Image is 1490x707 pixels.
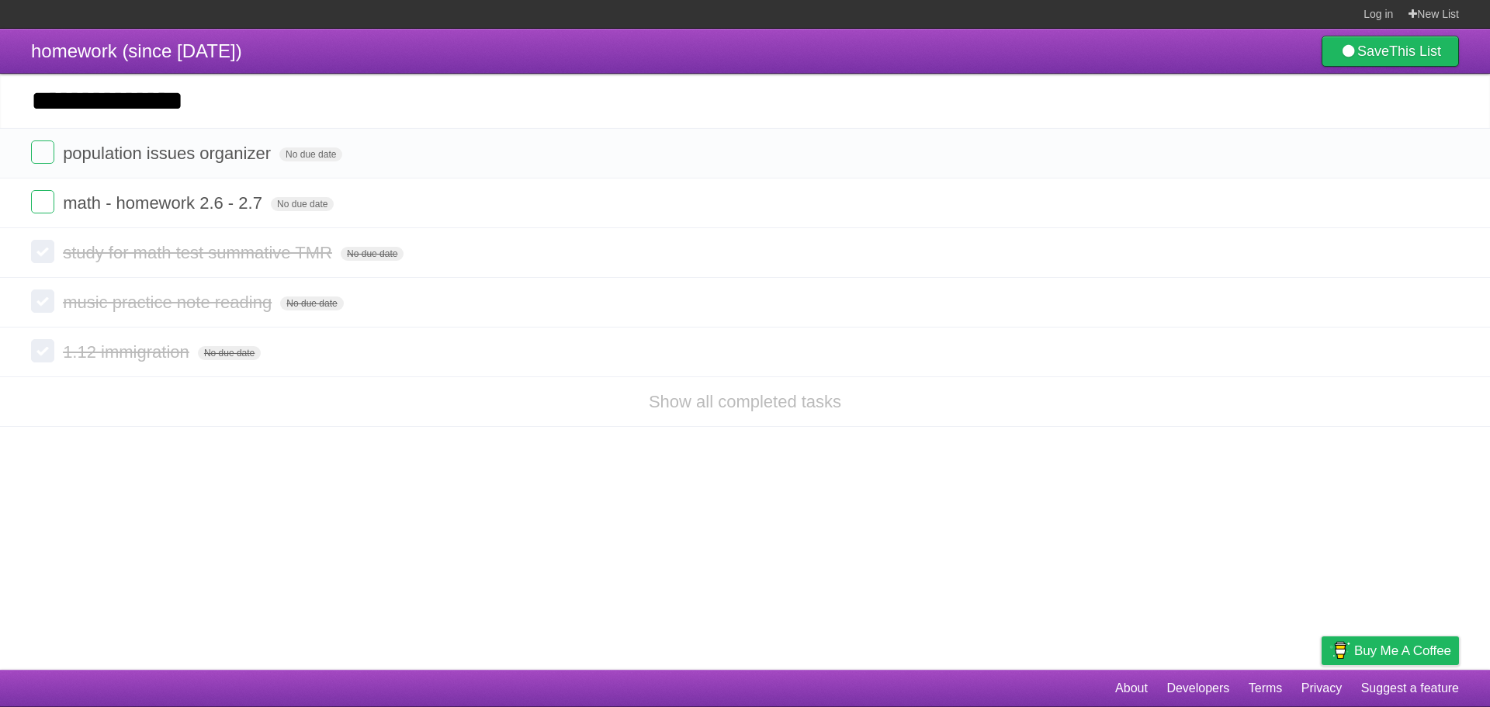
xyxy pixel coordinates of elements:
label: Done [31,190,54,213]
span: math - homework 2.6 - 2.7 [63,193,266,213]
a: Terms [1249,674,1283,703]
img: Buy me a coffee [1329,637,1350,664]
a: Show all completed tasks [649,392,841,411]
span: study for math test summative TMR [63,243,336,262]
label: Done [31,289,54,313]
a: About [1115,674,1148,703]
span: No due date [341,247,404,261]
a: Privacy [1301,674,1342,703]
a: Suggest a feature [1361,674,1459,703]
span: No due date [280,296,343,310]
a: Developers [1166,674,1229,703]
a: Buy me a coffee [1322,636,1459,665]
span: music practice note reading [63,293,275,312]
b: This List [1389,43,1441,59]
label: Done [31,140,54,164]
span: 1.12 immigration [63,342,193,362]
span: No due date [271,197,334,211]
span: No due date [279,147,342,161]
label: Done [31,339,54,362]
span: population issues organizer [63,144,275,163]
span: No due date [198,346,261,360]
span: Buy me a coffee [1354,637,1451,664]
a: SaveThis List [1322,36,1459,67]
span: homework (since [DATE]) [31,40,242,61]
label: Done [31,240,54,263]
